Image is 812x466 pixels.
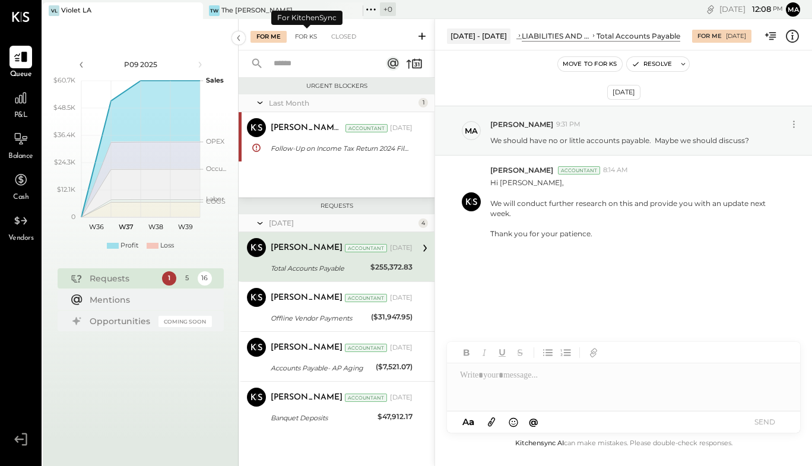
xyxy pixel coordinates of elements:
[490,165,553,175] span: [PERSON_NAME]
[54,158,75,166] text: $24.3K
[390,393,413,402] div: [DATE]
[271,142,409,154] div: Follow-Up on Income Tax Return 2024 Filing and Required Documents
[529,416,538,427] span: @
[558,57,622,71] button: Move to for ks
[607,85,640,100] div: [DATE]
[345,244,387,252] div: Accountant
[206,137,225,145] text: OPEX
[271,412,374,424] div: Banquet Deposits
[747,4,771,15] span: 12 : 08
[269,218,415,228] div: [DATE]
[345,394,387,402] div: Accountant
[719,4,783,15] div: [DATE]
[90,294,206,306] div: Mentions
[206,76,224,84] text: Sales
[271,392,342,404] div: [PERSON_NAME]
[71,213,75,221] text: 0
[13,192,28,203] span: Cash
[390,293,413,303] div: [DATE]
[390,243,413,253] div: [DATE]
[556,120,581,129] span: 9:31 PM
[271,292,342,304] div: [PERSON_NAME]
[786,2,800,17] button: Ma
[250,31,287,43] div: For Me
[345,344,387,352] div: Accountant
[90,315,153,327] div: Opportunities
[345,294,387,302] div: Accountant
[271,262,367,274] div: Total Accounts Payable
[271,122,343,134] div: [PERSON_NAME] R [PERSON_NAME]
[269,98,415,108] div: Last Month
[603,166,628,175] span: 8:14 AM
[390,123,413,133] div: [DATE]
[49,5,59,16] div: VL
[597,31,680,41] div: Total Accounts Payable
[627,57,677,71] button: Resolve
[10,69,32,80] span: Queue
[376,361,413,373] div: ($7,521.07)
[271,11,342,25] div: For KitchenSync
[53,76,75,84] text: $60.7K
[177,223,192,231] text: W39
[380,2,396,16] div: + 0
[525,414,542,429] button: @
[447,28,510,43] div: [DATE] - [DATE]
[1,169,41,203] a: Cash
[705,3,716,15] div: copy link
[271,242,342,254] div: [PERSON_NAME]
[206,195,224,203] text: Labor
[14,110,28,121] span: P&L
[53,103,75,112] text: $48.5K
[158,316,212,327] div: Coming Soon
[418,218,428,228] div: 4
[469,416,474,427] span: a
[8,233,34,244] span: Vendors
[494,345,510,360] button: Underline
[325,31,362,43] div: Closed
[490,177,787,239] p: Hi [PERSON_NAME], We will conduct further research on this and provide you with an update next we...
[522,31,591,41] div: LIABILITIES AND EQUITY
[8,151,33,162] span: Balance
[558,345,573,360] button: Ordered List
[345,124,388,132] div: Accountant
[90,272,156,284] div: Requests
[271,362,372,374] div: Accounts Payable- AP Aging
[245,82,429,90] div: Urgent Blockers
[1,210,41,244] a: Vendors
[120,241,138,251] div: Profit
[148,223,163,231] text: W38
[465,125,478,137] div: Ma
[209,5,220,16] div: TW
[477,345,492,360] button: Italic
[371,311,413,323] div: ($31,947.95)
[418,98,428,107] div: 1
[1,87,41,121] a: P&L
[540,345,556,360] button: Unordered List
[90,59,191,69] div: P09 2025
[206,164,226,173] text: Occu...
[490,135,749,145] p: We should have no or little accounts payable. Maybe we should discuss?
[88,223,103,231] text: W36
[57,185,75,194] text: $12.1K
[1,46,41,80] a: Queue
[221,6,293,15] div: The [PERSON_NAME]
[198,271,212,286] div: 16
[206,197,226,205] text: COGS
[558,166,600,175] div: Accountant
[378,411,413,423] div: $47,912.17
[61,6,91,15] div: Violet LA
[245,202,429,210] div: Requests
[697,32,722,40] div: For Me
[512,345,528,360] button: Strikethrough
[118,223,133,231] text: W37
[459,345,474,360] button: Bold
[741,414,788,430] button: SEND
[726,32,746,40] div: [DATE]
[459,416,478,429] button: Aa
[271,342,342,354] div: [PERSON_NAME]
[1,128,41,162] a: Balance
[271,312,367,324] div: Offline Vendor Payments
[160,241,174,251] div: Loss
[490,119,553,129] span: [PERSON_NAME]
[390,343,413,353] div: [DATE]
